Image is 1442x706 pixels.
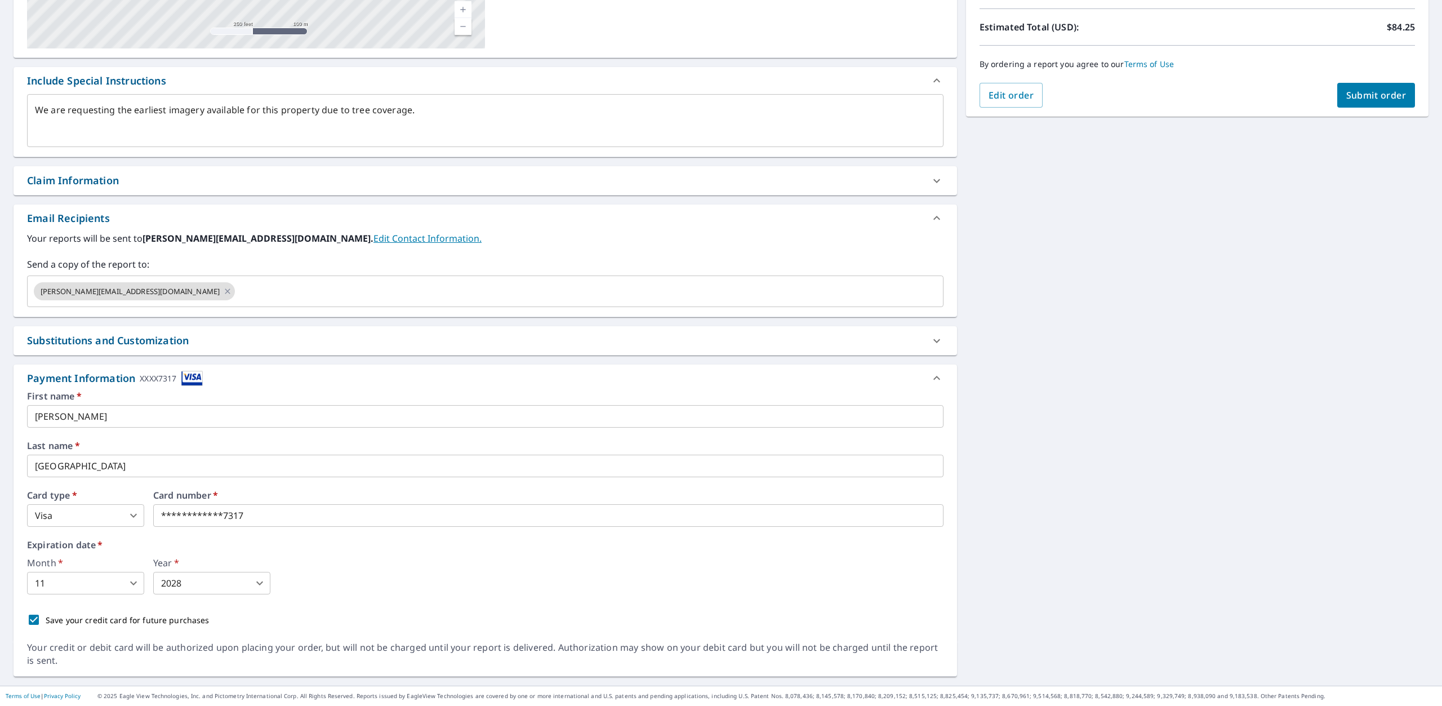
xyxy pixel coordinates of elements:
p: Estimated Total (USD): [980,20,1198,34]
div: Email Recipients [27,211,110,226]
div: 2028 [153,572,270,594]
button: Submit order [1337,83,1416,108]
label: Last name [27,441,943,450]
a: Terms of Use [6,692,41,700]
div: Claim Information [27,173,119,188]
textarea: We are requesting the earliest imagery available for this property due to tree coverage. [35,105,936,137]
a: EditContactInfo [373,232,482,245]
div: Include Special Instructions [14,67,957,94]
div: [PERSON_NAME][EMAIL_ADDRESS][DOMAIN_NAME] [34,282,235,300]
p: By ordering a report you agree to our [980,59,1415,69]
p: | [6,692,81,699]
div: Visa [27,504,144,527]
span: Edit order [989,89,1034,101]
label: Month [27,558,144,567]
p: Save your credit card for future purchases [46,614,210,626]
div: Payment Information [27,371,203,386]
div: Substitutions and Customization [27,333,189,348]
img: cardImage [181,371,203,386]
div: Include Special Instructions [27,73,166,88]
div: 11 [27,572,144,594]
div: Payment InformationXXXX7317cardImage [14,365,957,392]
label: Card type [27,491,144,500]
label: First name [27,392,943,401]
div: XXXX7317 [140,371,176,386]
label: Send a copy of the report to: [27,257,943,271]
label: Card number [153,491,943,500]
div: Email Recipients [14,205,957,232]
label: Expiration date [27,540,943,549]
span: Submit order [1346,89,1407,101]
button: Edit order [980,83,1043,108]
span: [PERSON_NAME][EMAIL_ADDRESS][DOMAIN_NAME] [34,286,226,297]
a: Privacy Policy [44,692,81,700]
p: © 2025 Eagle View Technologies, Inc. and Pictometry International Corp. All Rights Reserved. Repo... [97,692,1436,700]
div: Claim Information [14,166,957,195]
p: $84.25 [1387,20,1415,34]
b: [PERSON_NAME][EMAIL_ADDRESS][DOMAIN_NAME]. [143,232,373,245]
a: Current Level 17, Zoom Out [455,18,471,35]
label: Your reports will be sent to [27,232,943,245]
div: Your credit or debit card will be authorized upon placing your order, but will not be charged unt... [27,641,943,667]
div: Substitutions and Customization [14,326,957,355]
label: Year [153,558,270,567]
a: Terms of Use [1124,59,1174,69]
a: Current Level 17, Zoom In [455,1,471,18]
